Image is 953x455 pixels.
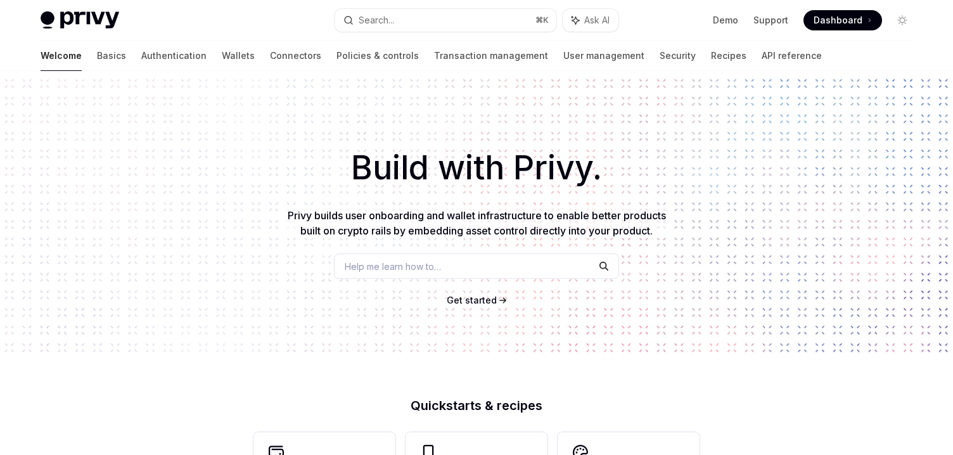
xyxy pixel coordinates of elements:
[141,41,207,71] a: Authentication
[434,41,548,71] a: Transaction management
[97,41,126,71] a: Basics
[814,14,862,27] span: Dashboard
[359,13,394,28] div: Search...
[270,41,321,71] a: Connectors
[892,10,912,30] button: Toggle dark mode
[535,15,549,25] span: ⌘ K
[41,11,119,29] img: light logo
[584,14,610,27] span: Ask AI
[711,41,746,71] a: Recipes
[20,143,933,193] h1: Build with Privy.
[753,14,788,27] a: Support
[41,41,82,71] a: Welcome
[222,41,255,71] a: Wallets
[762,41,822,71] a: API reference
[288,209,666,237] span: Privy builds user onboarding and wallet infrastructure to enable better products built on crypto ...
[335,9,556,32] button: Search...⌘K
[345,260,441,273] span: Help me learn how to…
[336,41,419,71] a: Policies & controls
[563,9,618,32] button: Ask AI
[803,10,882,30] a: Dashboard
[447,294,497,307] a: Get started
[253,399,700,412] h2: Quickstarts & recipes
[563,41,644,71] a: User management
[713,14,738,27] a: Demo
[447,295,497,305] span: Get started
[660,41,696,71] a: Security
